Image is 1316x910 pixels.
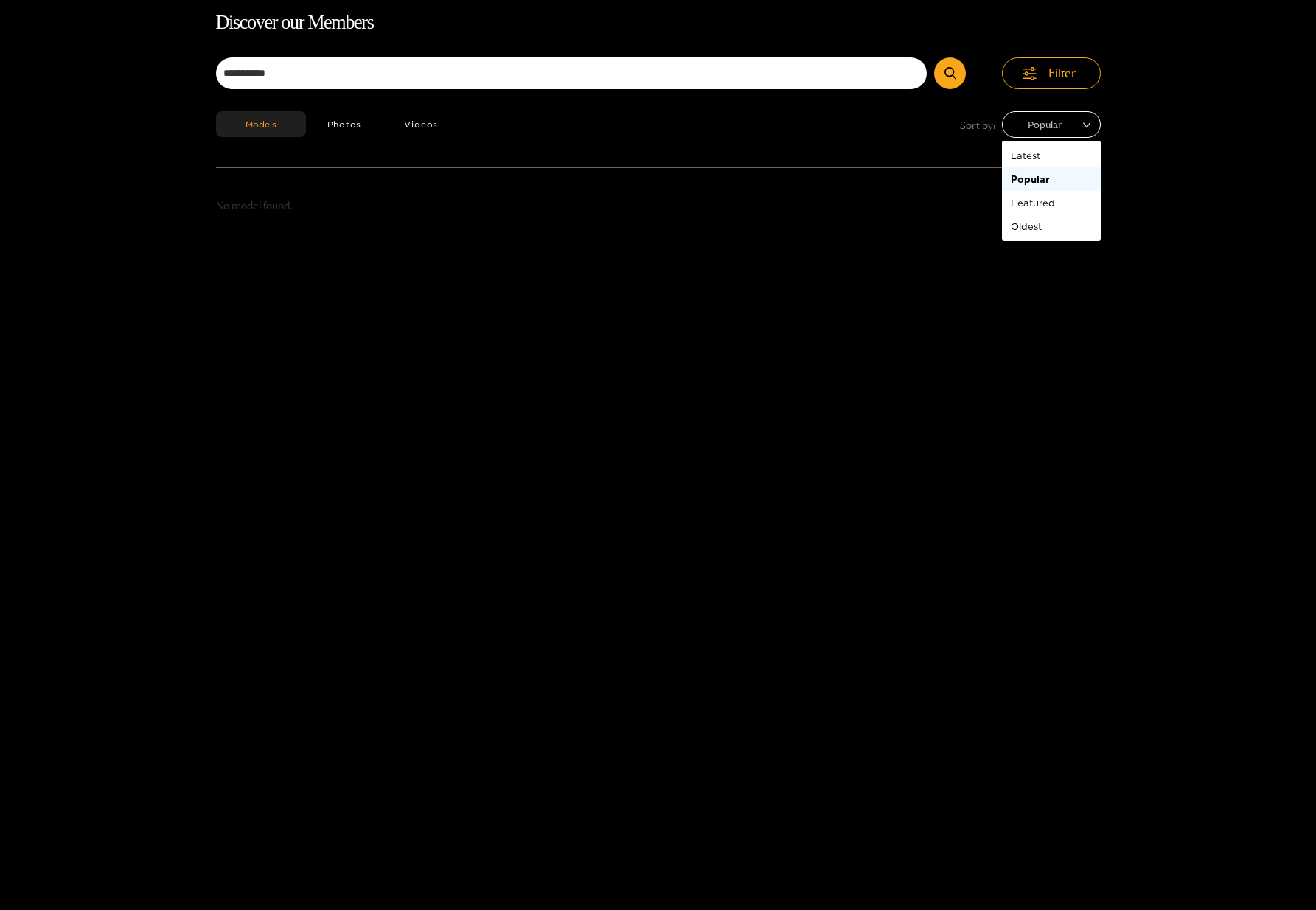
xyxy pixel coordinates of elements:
[383,111,459,137] button: Videos
[1013,113,1090,136] span: Popular
[1048,65,1076,82] span: Filter
[306,111,383,137] button: Photos
[216,197,1101,214] p: No model found.
[1002,57,1101,89] button: Filter
[216,7,1101,38] h1: Discover our Members
[216,111,306,137] button: Models
[960,116,996,133] span: Sort by:
[934,57,966,89] button: Submit Search
[1002,111,1101,138] div: sort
